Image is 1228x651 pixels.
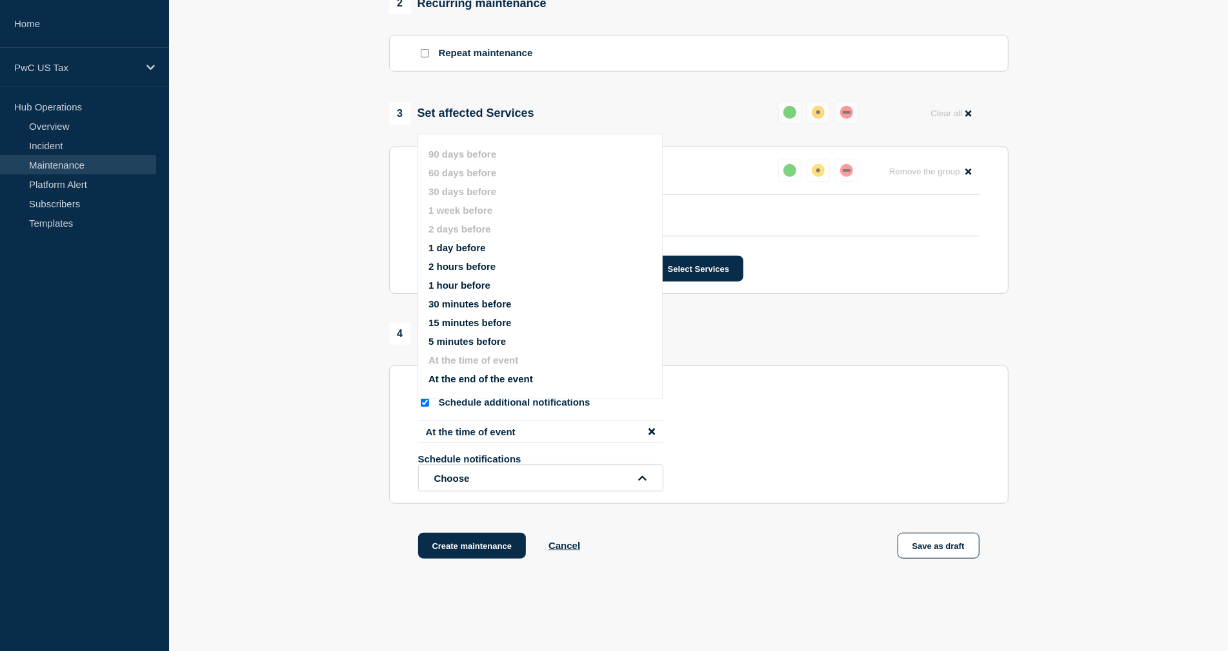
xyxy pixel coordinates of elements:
button: 2 days before [428,223,491,234]
button: 2 hours before [428,261,496,272]
li: At the time of event [418,420,663,443]
span: Remove the group [889,167,960,176]
div: affected [812,164,825,177]
button: 30 minutes before [428,298,511,309]
span: 4 [389,323,411,345]
div: Set affected Services [389,103,534,125]
input: Repeat maintenance [421,49,429,57]
button: affected [807,101,830,124]
button: 1 day before [428,242,485,253]
button: At the time of event [428,355,518,366]
button: 15 minutes before [428,317,511,328]
input: Schedule additional notifications [421,398,429,407]
span: 3 [389,103,411,125]
p: Repeat maintenance [439,47,533,59]
div: affected [812,106,825,119]
button: Cancel [549,540,580,551]
p: Schedule additional notifications [439,397,645,409]
button: 1 week before [428,205,492,216]
button: affected [807,159,830,182]
button: Create maintenance [418,533,527,559]
button: Save as draft [898,533,980,559]
p: Schedule notifications [418,453,625,464]
button: 90 days before [428,149,496,160]
button: down [835,159,858,182]
button: Remove the group [881,159,980,184]
div: up [783,106,796,119]
button: At the end of the event [428,373,533,384]
button: 5 minutes before [428,336,506,347]
div: up [783,164,796,177]
button: 60 days before [428,167,496,178]
p: PwC US Tax [14,62,138,73]
div: down [840,164,853,177]
div: Notifications [389,323,488,345]
button: open dropdown [418,464,663,491]
div: down [840,106,853,119]
button: down [835,101,858,124]
button: up [778,101,801,124]
button: 30 days before [428,186,496,197]
button: 1 hour before [428,280,490,291]
button: Select Services [654,256,743,282]
button: up [778,159,801,182]
button: disable notification At the time of event [649,426,655,437]
button: Clear all [923,101,979,126]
